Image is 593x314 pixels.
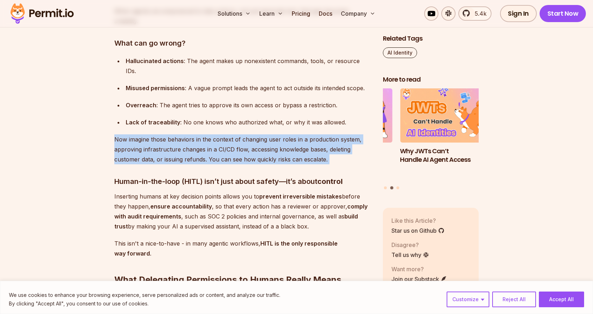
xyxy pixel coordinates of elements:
div: : A vague prompt leads the agent to act outside its intended scope. [126,83,371,93]
button: Solutions [215,6,254,21]
span: 5.4k [470,9,487,18]
p: We use cookies to enhance your browsing experience, serve personalized ads or content, and analyz... [9,291,280,299]
li: 1 of 3 [296,88,392,182]
a: Docs [316,6,335,21]
strong: HITL is the only responsible way forward [114,240,338,257]
h2: What Delegating Permissions to Humans Really Means [114,246,371,285]
strong: Misused permissions [126,84,185,92]
div: : The agent makes up nonexistent commands, tools, or resource IDs. [126,56,371,76]
button: Go to slide 3 [396,186,399,189]
img: Why JWTs Can’t Handle AI Agent Access [400,88,496,143]
strong: prevent irreversible mistakes [259,193,342,200]
h2: More to read [383,75,479,84]
p: Now imagine those behaviors in the context of changing user roles in a production system, approvi... [114,134,371,164]
p: Want more? [391,264,447,273]
button: Customize [447,292,489,307]
h3: Why JWTs Can’t Handle AI Agent Access [400,146,496,164]
strong: ensure accountability [150,203,212,210]
a: Sign In [500,5,537,22]
button: Go to slide 2 [390,186,393,190]
a: Start Now [540,5,586,22]
button: Company [338,6,378,21]
p: Disagree? [391,240,429,249]
strong: comply with audit requirements [114,203,368,220]
button: Learn [256,6,286,21]
h3: The Ultimate Guide to MCP Auth: Identity, Consent, and Agent Security [296,146,392,173]
button: Reject All [492,292,536,307]
strong: Hallucinated actions [126,57,184,65]
strong: Overreach [126,102,156,109]
img: Permit logo [7,1,77,26]
a: Join our Substack [391,274,447,283]
a: AI Identity [383,47,417,58]
p: Inserting humans at key decision points allows you to before they happen, , so that every action ... [114,191,371,231]
li: 2 of 3 [400,88,496,182]
button: Accept All [539,292,584,307]
a: 5.4k [458,6,491,21]
h3: What can go wrong? [114,37,371,49]
a: Why JWTs Can’t Handle AI Agent AccessWhy JWTs Can’t Handle AI Agent Access [400,88,496,182]
div: : The agent tries to approve its own access or bypass a restriction. [126,100,371,110]
div: Posts [383,88,479,191]
h2: Related Tags [383,34,479,43]
div: : No one knows who authorized what, or why it was allowed. [126,117,371,127]
a: Pricing [289,6,313,21]
p: By clicking "Accept All", you consent to our use of cookies. [9,299,280,308]
p: This isn't a nice-to-have - in many agentic workflows, . [114,238,371,258]
a: Star us on Github [391,226,444,235]
strong: control [317,177,343,186]
h3: Human-in-the-loop (HITL) isn’t just about safety—it’s about [114,176,371,187]
strong: build trust [114,213,358,230]
button: Go to slide 1 [384,186,387,189]
a: Tell us why [391,250,429,259]
strong: Lack of traceability [126,119,180,126]
p: Like this Article? [391,216,444,225]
